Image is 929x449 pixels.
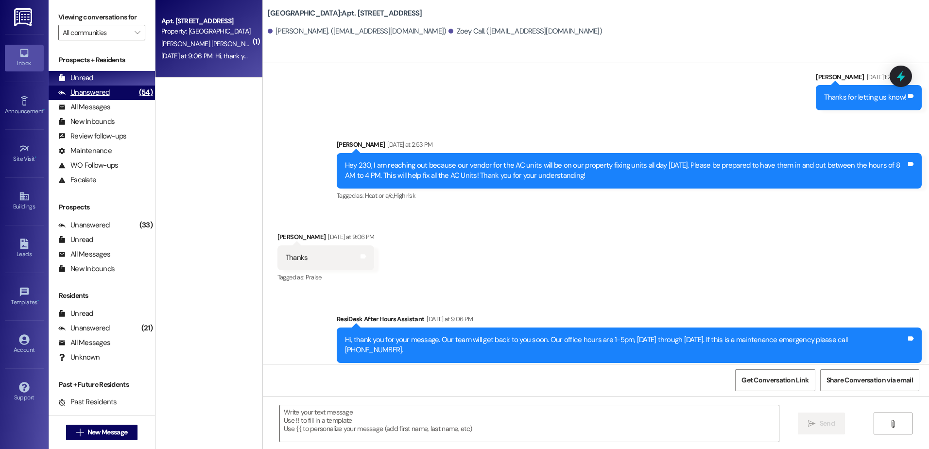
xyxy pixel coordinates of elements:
[798,413,845,434] button: Send
[268,8,422,18] b: [GEOGRAPHIC_DATA]: Apt. [STREET_ADDRESS]
[58,352,100,363] div: Unknown
[43,106,45,113] span: •
[286,253,308,263] div: Thanks
[58,117,115,127] div: New Inbounds
[820,418,835,429] span: Send
[49,291,155,301] div: Residents
[741,375,809,385] span: Get Conversation Link
[337,314,922,328] div: ResiDesk After Hours Assistant
[277,232,375,245] div: [PERSON_NAME]
[76,429,84,436] i: 
[37,297,39,304] span: •
[49,380,155,390] div: Past + Future Residents
[58,309,93,319] div: Unread
[337,139,922,153] div: [PERSON_NAME]
[137,218,155,233] div: (33)
[161,39,263,48] span: [PERSON_NAME] [PERSON_NAME]
[5,140,44,167] a: Site Visit •
[58,323,110,333] div: Unanswered
[58,102,110,112] div: All Messages
[135,29,140,36] i: 
[808,420,815,428] i: 
[365,191,394,200] span: Heat or a/c ,
[5,379,44,405] a: Support
[385,139,432,150] div: [DATE] at 2:53 PM
[345,335,906,356] div: Hi, thank you for your message. Our team will get back to you soon. Our office hours are 1-5pm, [...
[5,188,44,214] a: Buildings
[58,73,93,83] div: Unread
[49,202,155,212] div: Prospects
[268,26,447,36] div: [PERSON_NAME]. ([EMAIL_ADDRESS][DOMAIN_NAME])
[424,314,473,324] div: [DATE] at 9:06 PM
[864,72,904,82] div: [DATE] 1:25 PM
[58,175,96,185] div: Escalate
[87,427,127,437] span: New Message
[58,397,117,407] div: Past Residents
[326,232,374,242] div: [DATE] at 9:06 PM
[820,369,919,391] button: Share Conversation via email
[826,375,913,385] span: Share Conversation via email
[63,25,130,40] input: All communities
[66,425,138,440] button: New Message
[161,52,733,60] div: [DATE] at 9:06 PM: Hi, thank you for your message. Our team will get back to you soon. Our office...
[58,220,110,230] div: Unanswered
[58,338,110,348] div: All Messages
[58,87,110,98] div: Unanswered
[137,85,155,100] div: (54)
[139,321,155,336] div: (21)
[5,45,44,71] a: Inbox
[58,10,145,25] label: Viewing conversations for
[161,16,251,26] div: Apt. [STREET_ADDRESS]
[5,236,44,262] a: Leads
[337,189,922,203] div: Tagged as:
[58,146,112,156] div: Maintenance
[277,270,375,284] div: Tagged as:
[58,235,93,245] div: Unread
[5,331,44,358] a: Account
[14,8,34,26] img: ResiDesk Logo
[345,160,906,181] div: Hey 230, I am reaching out because our vendor for the AC units will be on our property fixing uni...
[49,55,155,65] div: Prospects + Residents
[306,273,322,281] span: Praise
[58,131,126,141] div: Review follow-ups
[824,92,906,103] div: Thanks for letting us know!
[58,160,118,171] div: WO Follow-ups
[161,26,251,36] div: Property: [GEOGRAPHIC_DATA]
[5,284,44,310] a: Templates •
[735,369,815,391] button: Get Conversation Link
[394,191,415,200] span: High risk
[337,363,922,377] div: Tagged as:
[448,26,602,36] div: Zoey Call. ([EMAIL_ADDRESS][DOMAIN_NAME])
[58,249,110,259] div: All Messages
[816,72,922,86] div: [PERSON_NAME]
[889,420,896,428] i: 
[35,154,36,161] span: •
[58,264,115,274] div: New Inbounds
